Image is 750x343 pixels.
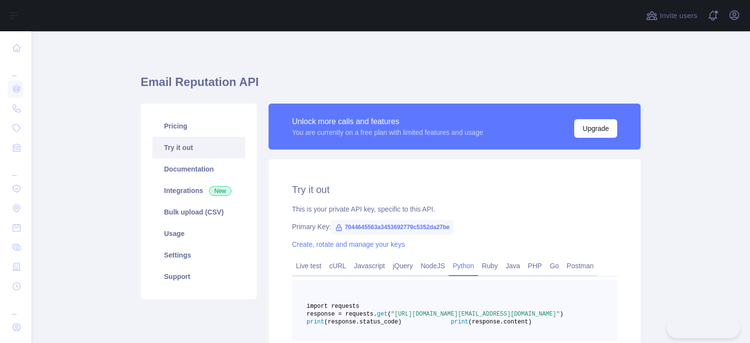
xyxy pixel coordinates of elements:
a: Documentation [152,158,245,180]
h2: Try it out [292,183,617,196]
span: import requests [307,303,359,310]
div: Primary Key: [292,222,617,232]
span: print [307,319,324,325]
iframe: Toggle Customer Support [667,318,740,338]
button: Invite users [644,8,699,23]
div: ... [8,59,23,78]
div: Unlock more calls and features [292,116,483,128]
span: print [451,319,468,325]
span: (response.content) [468,319,532,325]
a: Usage [152,223,245,244]
span: (response.status_code) [324,319,401,325]
a: jQuery [389,258,417,274]
span: ( [388,311,391,318]
a: Pricing [152,115,245,137]
div: ... [8,158,23,178]
a: cURL [325,258,350,274]
a: Create, rotate and manage your keys [292,240,405,248]
span: response = requests. [307,311,377,318]
a: Ruby [478,258,502,274]
a: Settings [152,244,245,266]
button: Upgrade [574,119,617,138]
div: You are currently on a free plan with limited features and usage [292,128,483,137]
a: PHP [524,258,546,274]
a: Postman [563,258,598,274]
h1: Email Reputation API [141,74,641,98]
span: New [209,186,231,196]
a: Java [502,258,524,274]
a: NodeJS [417,258,449,274]
a: Javascript [350,258,389,274]
span: get [377,311,388,318]
span: Invite users [660,10,697,21]
a: Live test [292,258,325,274]
a: Integrations New [152,180,245,201]
a: Go [546,258,563,274]
div: ... [8,297,23,317]
a: Support [152,266,245,287]
span: 7044645563a3453692779c5352da27be [331,220,454,235]
a: Try it out [152,137,245,158]
span: ) [560,311,563,318]
span: "[URL][DOMAIN_NAME][EMAIL_ADDRESS][DOMAIN_NAME]" [391,311,560,318]
a: Python [449,258,478,274]
div: This is your private API key, specific to this API. [292,204,617,214]
a: Bulk upload (CSV) [152,201,245,223]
